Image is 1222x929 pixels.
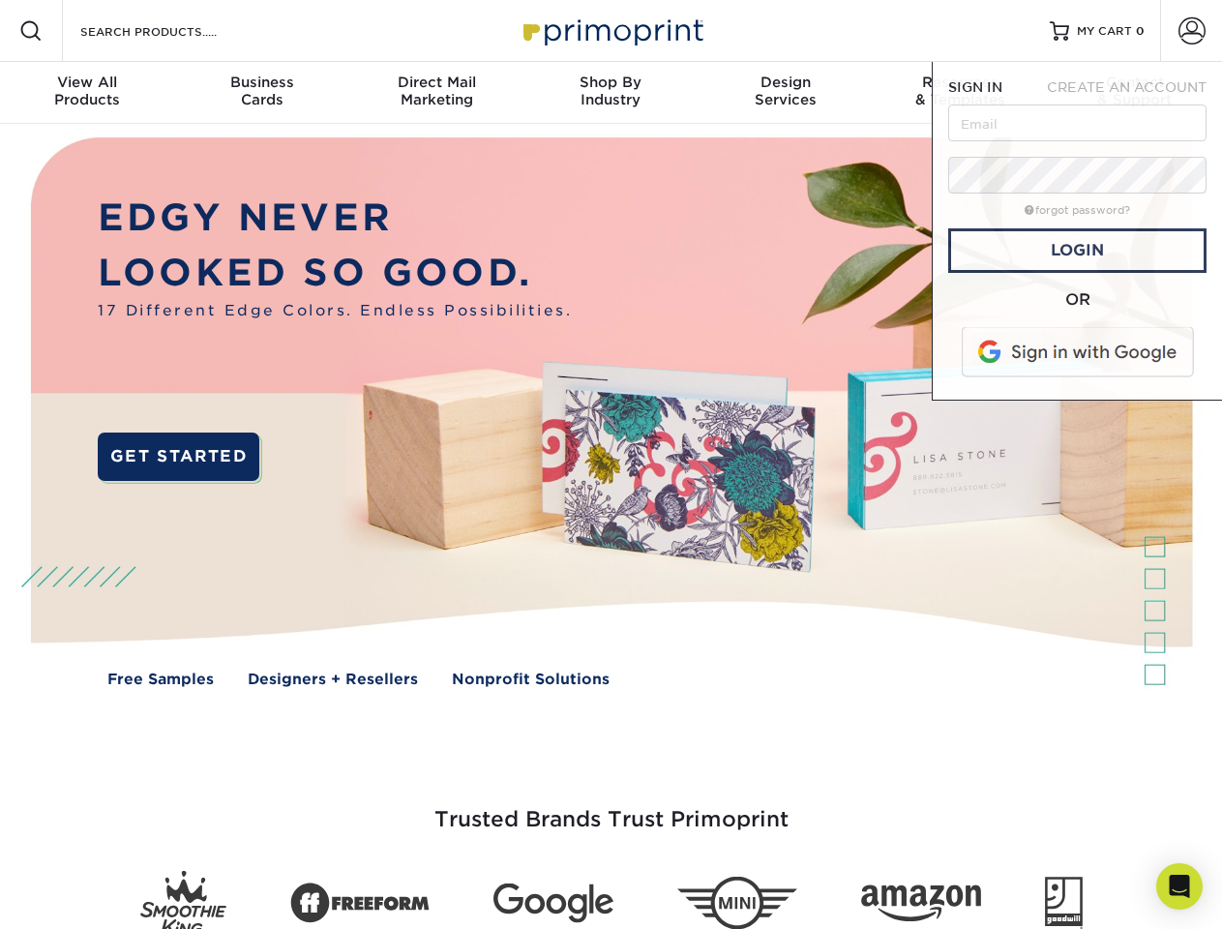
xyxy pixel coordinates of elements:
[1045,877,1083,929] img: Goodwill
[349,74,523,108] div: Marketing
[873,74,1047,108] div: & Templates
[1077,23,1132,40] span: MY CART
[98,191,572,246] p: EDGY NEVER
[1047,79,1207,95] span: CREATE AN ACCOUNT
[1136,24,1145,38] span: 0
[98,300,572,322] span: 17 Different Edge Colors. Endless Possibilities.
[948,79,1002,95] span: SIGN IN
[45,761,1177,855] h3: Trusted Brands Trust Primoprint
[948,288,1207,312] div: OR
[98,433,259,481] a: GET STARTED
[107,669,214,691] a: Free Samples
[515,10,708,51] img: Primoprint
[873,74,1047,91] span: Resources
[174,74,348,108] div: Cards
[699,62,873,124] a: DesignServices
[78,19,267,43] input: SEARCH PRODUCTS.....
[699,74,873,91] span: Design
[452,669,610,691] a: Nonprofit Solutions
[873,62,1047,124] a: Resources& Templates
[523,62,698,124] a: Shop ByIndustry
[1156,863,1203,910] div: Open Intercom Messenger
[699,74,873,108] div: Services
[523,74,698,91] span: Shop By
[98,246,572,301] p: LOOKED SO GOOD.
[174,62,348,124] a: BusinessCards
[1025,204,1130,217] a: forgot password?
[948,228,1207,273] a: Login
[248,669,418,691] a: Designers + Resellers
[523,74,698,108] div: Industry
[349,62,523,124] a: Direct MailMarketing
[174,74,348,91] span: Business
[948,105,1207,141] input: Email
[349,74,523,91] span: Direct Mail
[861,885,981,922] img: Amazon
[493,884,613,923] img: Google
